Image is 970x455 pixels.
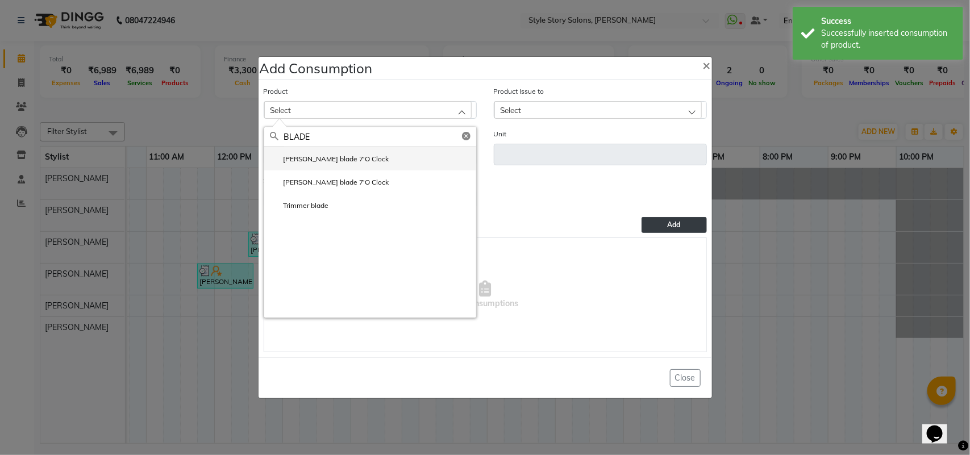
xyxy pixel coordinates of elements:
span: × [703,56,711,73]
label: Unit [494,129,507,139]
label: Product Issue to [494,86,544,97]
span: No Consumptions [264,238,706,352]
span: Add [668,220,681,229]
span: Select [501,105,522,115]
div: Successfully inserted consumption of product. [821,27,955,51]
label: Trimmer blade [270,201,329,211]
button: Add [642,217,706,233]
button: Close [694,49,720,81]
label: [PERSON_NAME] blade 7'O Clock [270,177,389,187]
div: Success [821,15,955,27]
label: [PERSON_NAME] blade 7'O Clock [270,154,389,164]
span: Select [270,105,292,115]
iframe: chat widget [922,410,959,444]
button: Close [670,369,701,387]
h4: Add Consumption [260,58,373,78]
input: Search [284,127,476,147]
label: Product [264,86,288,97]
